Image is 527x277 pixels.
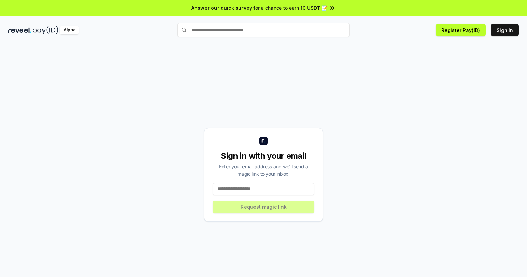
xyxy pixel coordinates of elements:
div: Enter your email address and we’ll send a magic link to your inbox. [213,163,314,177]
img: logo_small [259,137,268,145]
img: pay_id [33,26,58,34]
div: Alpha [60,26,79,34]
span: for a chance to earn 10 USDT 📝 [253,4,327,11]
button: Sign In [491,24,519,36]
button: Register Pay(ID) [436,24,486,36]
div: Sign in with your email [213,150,314,161]
span: Answer our quick survey [191,4,252,11]
img: reveel_dark [8,26,31,34]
